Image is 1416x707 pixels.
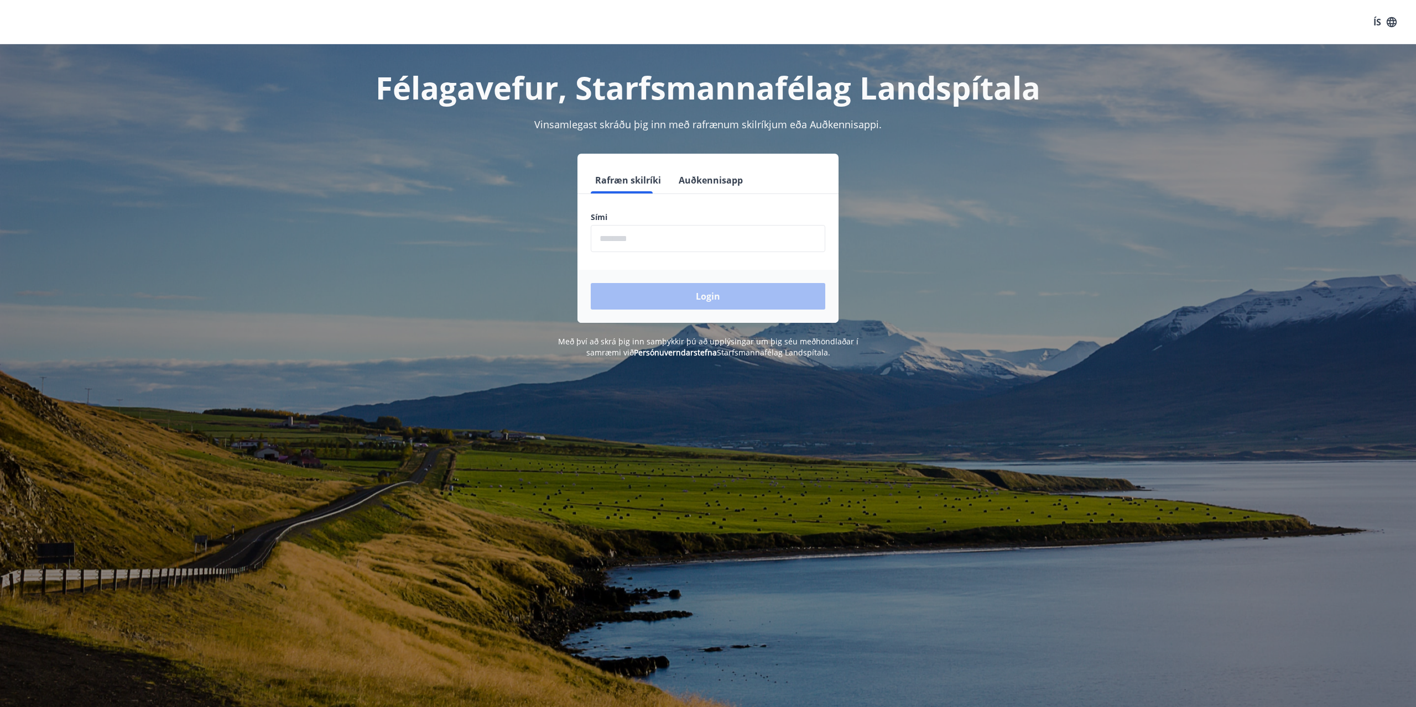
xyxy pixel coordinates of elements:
h1: Félagavefur, Starfsmannafélag Landspítala [323,66,1093,108]
span: Vinsamlegast skráðu þig inn með rafrænum skilríkjum eða Auðkennisappi. [534,118,882,131]
span: Með því að skrá þig inn samþykkir þú að upplýsingar um þig séu meðhöndlaðar í samræmi við Starfsm... [558,336,858,358]
button: Rafræn skilríki [591,167,665,193]
button: Auðkennisapp [674,167,747,193]
a: Persónuverndarstefna [634,347,717,358]
button: ÍS [1367,12,1403,32]
label: Sími [591,212,825,223]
